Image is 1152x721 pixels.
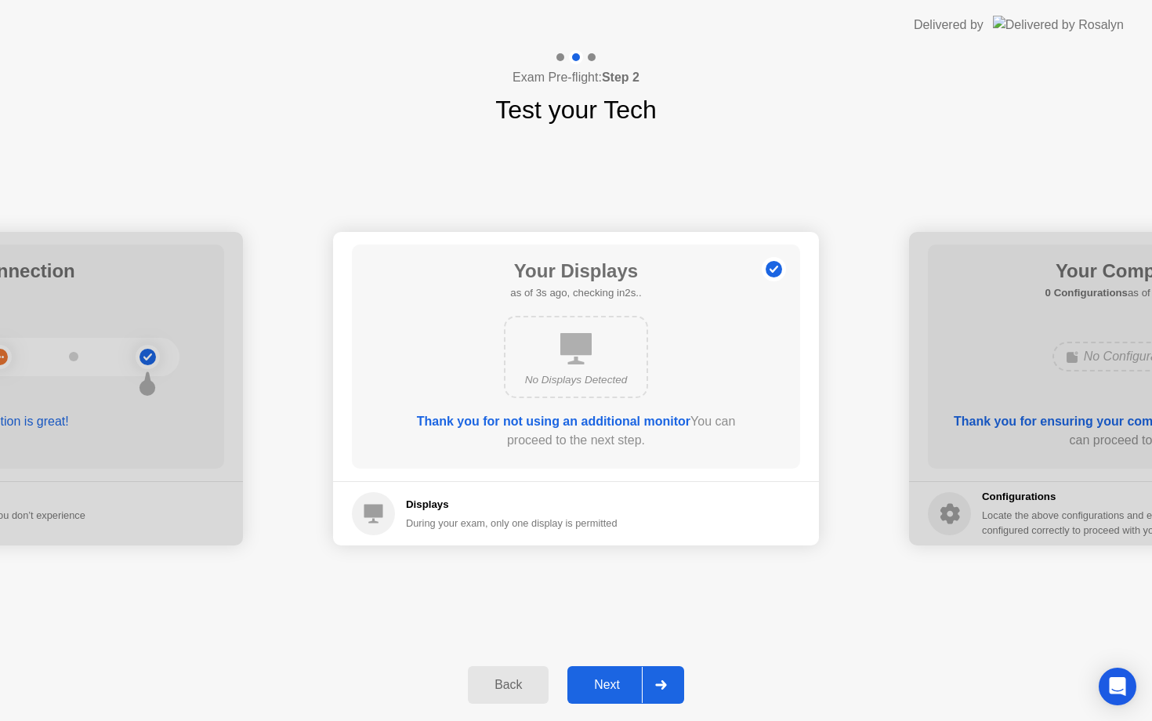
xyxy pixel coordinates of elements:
[473,678,544,692] div: Back
[572,678,642,692] div: Next
[602,71,639,84] b: Step 2
[468,666,549,704] button: Back
[397,412,755,450] div: You can proceed to the next step.
[510,257,641,285] h1: Your Displays
[510,285,641,301] h5: as of 3s ago, checking in2s..
[513,68,639,87] h4: Exam Pre-flight:
[417,415,690,428] b: Thank you for not using an additional monitor
[406,516,618,531] div: During your exam, only one display is permitted
[993,16,1124,34] img: Delivered by Rosalyn
[914,16,984,34] div: Delivered by
[1099,668,1136,705] div: Open Intercom Messenger
[406,497,618,513] h5: Displays
[567,666,684,704] button: Next
[495,91,657,129] h1: Test your Tech
[518,372,634,388] div: No Displays Detected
